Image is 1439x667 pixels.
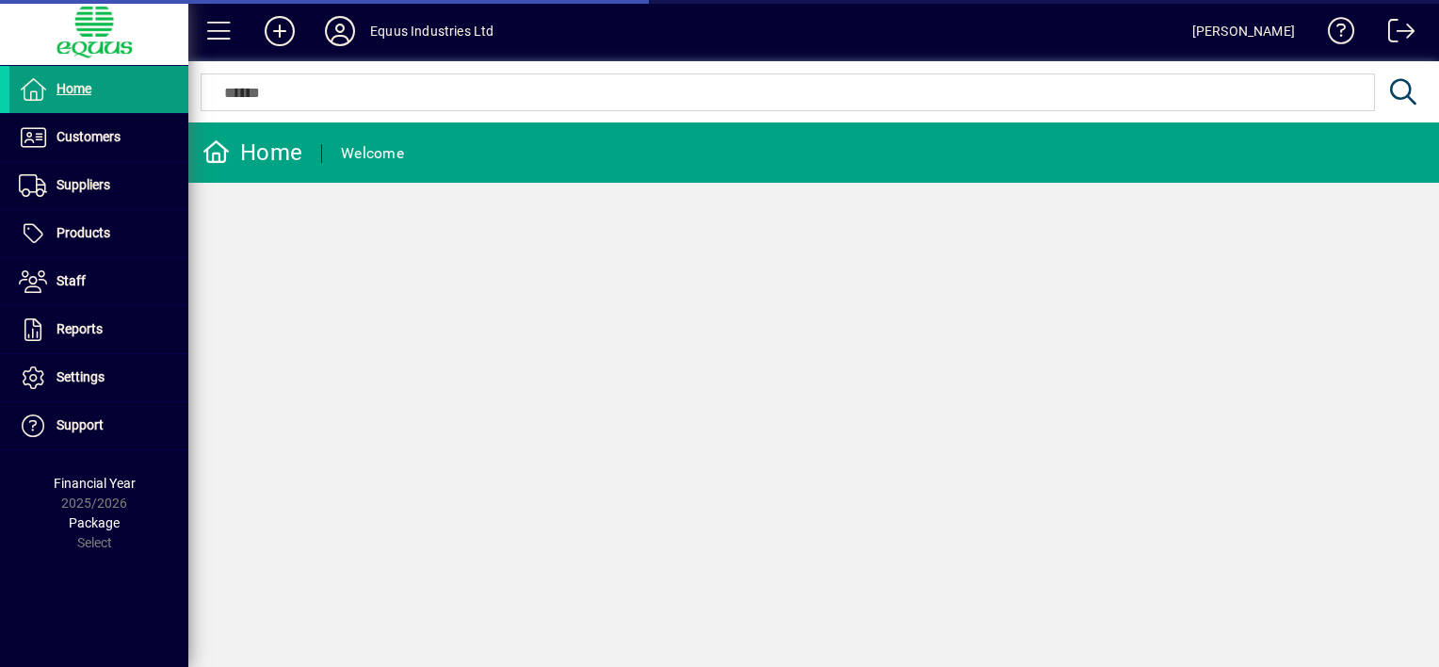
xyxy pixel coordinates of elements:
span: Customers [57,129,121,144]
a: Suppliers [9,162,188,209]
div: Welcome [341,138,404,169]
span: Package [69,515,120,530]
a: Knowledge Base [1314,4,1355,65]
a: Settings [9,354,188,401]
a: Support [9,402,188,449]
span: Products [57,225,110,240]
div: [PERSON_NAME] [1192,16,1295,46]
div: Equus Industries Ltd [370,16,494,46]
span: Support [57,417,104,432]
button: Add [250,14,310,48]
button: Profile [310,14,370,48]
a: Staff [9,258,188,305]
a: Customers [9,114,188,161]
span: Suppliers [57,177,110,192]
a: Logout [1374,4,1415,65]
div: Home [202,138,302,168]
a: Reports [9,306,188,353]
span: Settings [57,369,105,384]
span: Reports [57,321,103,336]
span: Staff [57,273,86,288]
span: Home [57,81,91,96]
span: Financial Year [54,476,136,491]
a: Products [9,210,188,257]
